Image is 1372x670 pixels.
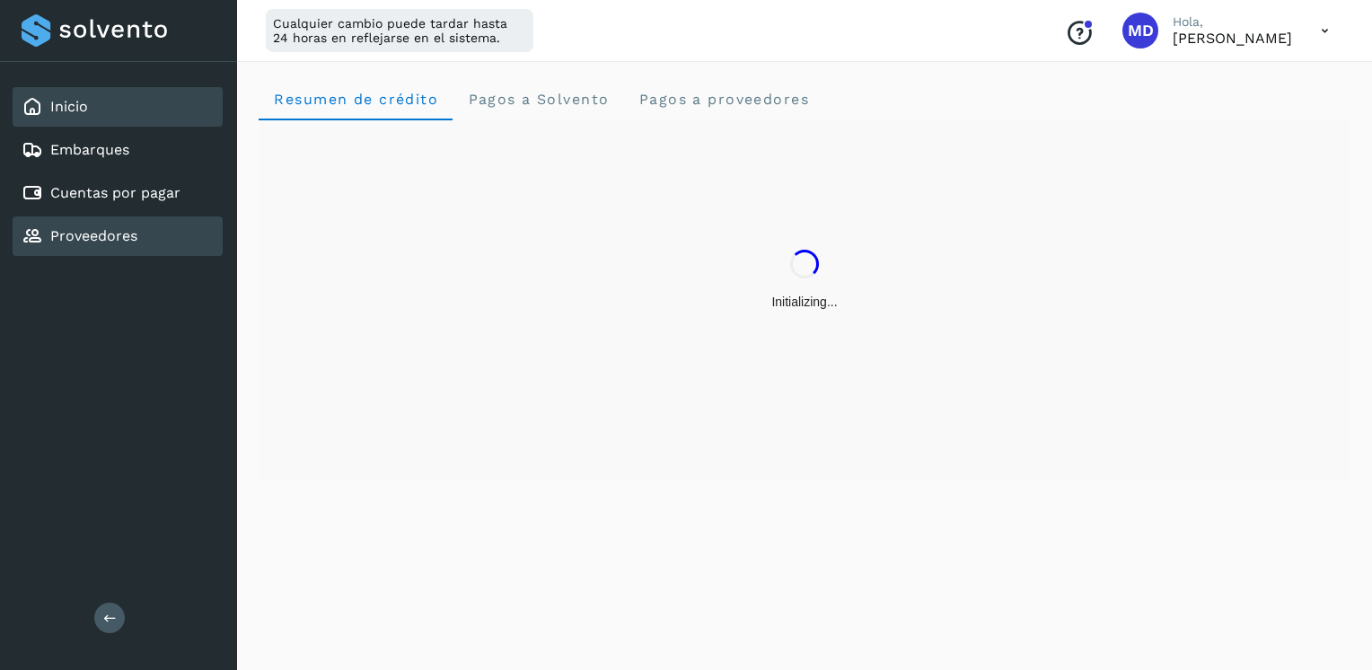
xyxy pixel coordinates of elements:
[50,141,129,158] a: Embarques
[638,91,809,108] span: Pagos a proveedores
[13,173,223,213] div: Cuentas por pagar
[1173,30,1292,47] p: Moises Davila
[50,227,137,244] a: Proveedores
[13,130,223,170] div: Embarques
[1173,14,1292,30] p: Hola,
[273,91,438,108] span: Resumen de crédito
[467,91,609,108] span: Pagos a Solvento
[13,216,223,256] div: Proveedores
[50,184,180,201] a: Cuentas por pagar
[50,98,88,115] a: Inicio
[266,9,533,52] div: Cualquier cambio puede tardar hasta 24 horas en reflejarse en el sistema.
[13,87,223,127] div: Inicio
